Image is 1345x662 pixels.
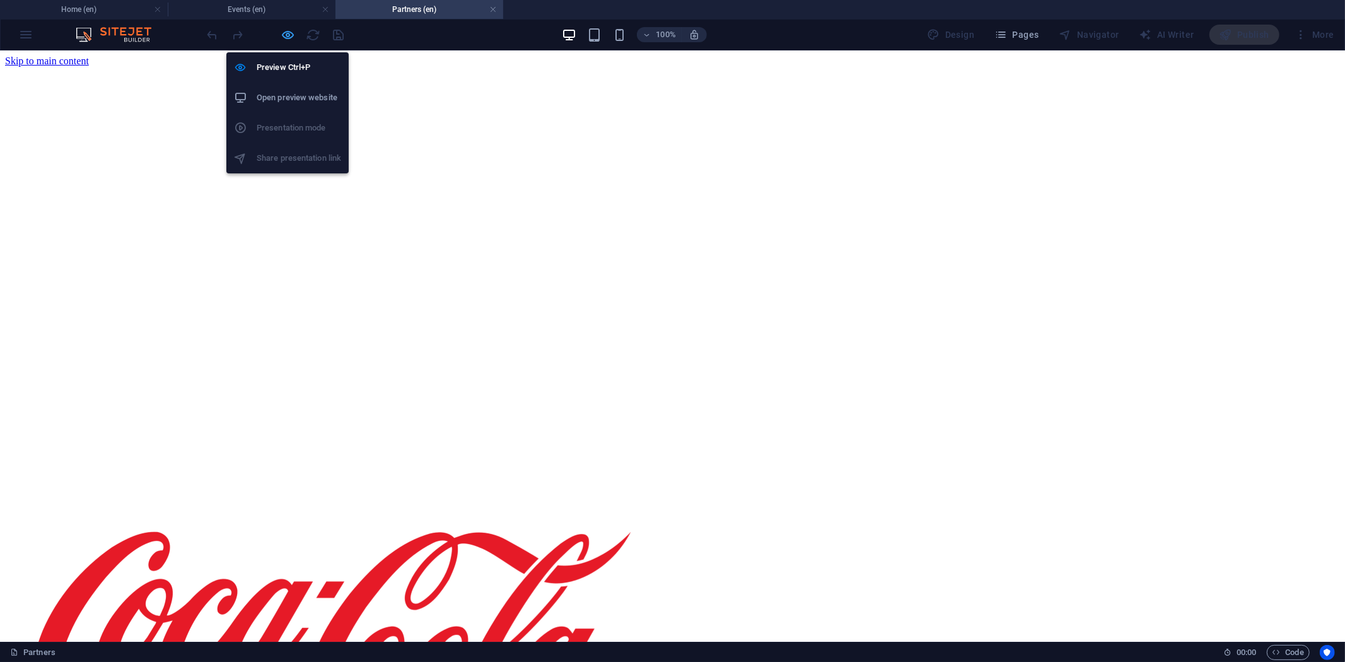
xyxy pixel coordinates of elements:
button: Pages [989,25,1044,45]
button: Code [1267,645,1310,660]
h6: 100% [656,27,676,42]
div: Design (Ctrl+Alt+Y) [923,25,980,45]
button: 100% [637,27,682,42]
h4: Partners (en) [335,3,503,16]
h6: Session time [1223,645,1257,660]
h6: Preview Ctrl+P [257,60,341,75]
h4: Events (en) [168,3,335,16]
span: Pages [994,28,1039,41]
img: Editor Logo [73,27,167,42]
span: Code [1272,645,1304,660]
span: : [1245,647,1247,657]
h6: Open preview website [257,90,341,105]
span: 00 00 [1237,645,1256,660]
a: Click to cancel selection. Double-click to open Pages [10,645,55,660]
button: Usercentrics [1320,645,1335,660]
i: On resize automatically adjust zoom level to fit chosen device. [689,29,700,40]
